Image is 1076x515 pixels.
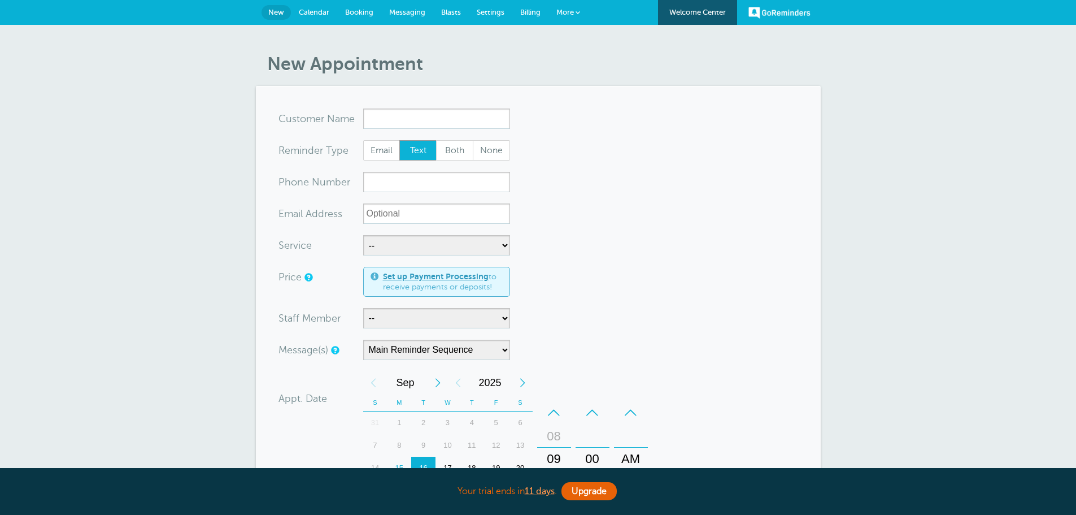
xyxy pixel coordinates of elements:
div: Monday, September 1 [387,412,411,434]
div: Thursday, September 18 [460,457,484,479]
div: ame [278,109,363,129]
div: Next Month [428,371,448,394]
span: Pho [278,177,297,187]
label: Text [399,140,437,161]
div: 08 [541,425,568,448]
div: Wednesday, September 3 [435,412,460,434]
div: Previous Month [363,371,384,394]
div: 20 [508,457,533,479]
span: 2025 [468,371,512,394]
div: 18 [460,457,484,479]
div: 12 [484,434,508,457]
div: Sunday, September 14 [363,457,387,479]
div: 14 [363,457,387,479]
div: 10 [435,434,460,457]
th: T [460,394,484,412]
div: mber [278,172,363,192]
div: Thursday, September 11 [460,434,484,457]
label: Message(s) [278,345,328,355]
th: F [484,394,508,412]
div: 5 [484,412,508,434]
div: 6 [508,412,533,434]
div: 19 [484,457,508,479]
span: Both [437,141,473,160]
span: il Add [298,209,324,219]
div: 09 [541,448,568,470]
span: tomer N [297,114,335,124]
span: September [384,371,428,394]
div: 9 [411,434,435,457]
div: 3 [435,412,460,434]
label: Appt. Date [278,393,327,404]
label: Staff Member [278,313,341,323]
th: T [411,394,435,412]
div: 2 [411,412,435,434]
div: 1 [387,412,411,434]
div: 13 [508,434,533,457]
div: Wednesday, September 10 [435,434,460,457]
div: 16 [411,457,435,479]
div: Previous Year [448,371,468,394]
span: Booking [345,8,373,16]
span: Messaging [389,8,425,16]
span: Blasts [441,8,461,16]
label: Both [436,140,473,161]
h1: New Appointment [267,53,821,75]
span: None [473,141,509,160]
div: Sunday, August 31 [363,412,387,434]
div: Saturday, September 13 [508,434,533,457]
span: Calendar [299,8,329,16]
a: 11 days [525,486,555,496]
a: Simple templates and custom messages will use the reminder schedule set under Settings > Reminder... [331,347,338,354]
div: Tuesday, September 9 [411,434,435,457]
th: M [387,394,411,412]
div: 4 [460,412,484,434]
div: Today, Monday, September 15 [387,457,411,479]
div: AM [617,448,644,470]
div: Friday, September 5 [484,412,508,434]
th: S [508,394,533,412]
div: Saturday, September 20 [508,457,533,479]
div: Tuesday, September 16 [411,457,435,479]
th: W [435,394,460,412]
label: None [473,140,510,161]
label: Reminder Type [278,145,348,155]
span: Cus [278,114,297,124]
span: Text [400,141,436,160]
input: Optional [363,204,510,224]
span: Settings [477,8,504,16]
div: Monday, September 8 [387,434,411,457]
a: An optional price for the appointment. If you set a price, you can include a payment link in your... [304,274,311,281]
div: Friday, September 12 [484,434,508,457]
div: Saturday, September 6 [508,412,533,434]
div: Tuesday, September 2 [411,412,435,434]
span: Email [364,141,400,160]
a: Set up Payment Processing [383,272,489,281]
div: 15 [387,457,411,479]
span: to receive payments or deposits! [383,272,503,292]
label: Service [278,240,312,250]
div: ress [278,204,363,224]
span: Ema [278,209,298,219]
th: S [363,394,387,412]
div: 31 [363,412,387,434]
label: Price [278,272,302,282]
div: 11 [460,434,484,457]
div: 17 [435,457,460,479]
div: 8 [387,434,411,457]
div: Wednesday, September 17 [435,457,460,479]
div: Next Year [512,371,533,394]
div: Friday, September 19 [484,457,508,479]
label: Email [363,140,400,161]
span: More [556,8,574,16]
span: ne Nu [297,177,326,187]
div: Sunday, September 7 [363,434,387,457]
span: Billing [520,8,541,16]
a: New [262,5,291,20]
div: 00 [579,448,606,470]
div: Thursday, September 4 [460,412,484,434]
a: Upgrade [561,482,617,500]
div: Your trial ends in . [256,479,821,504]
span: New [268,8,284,16]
